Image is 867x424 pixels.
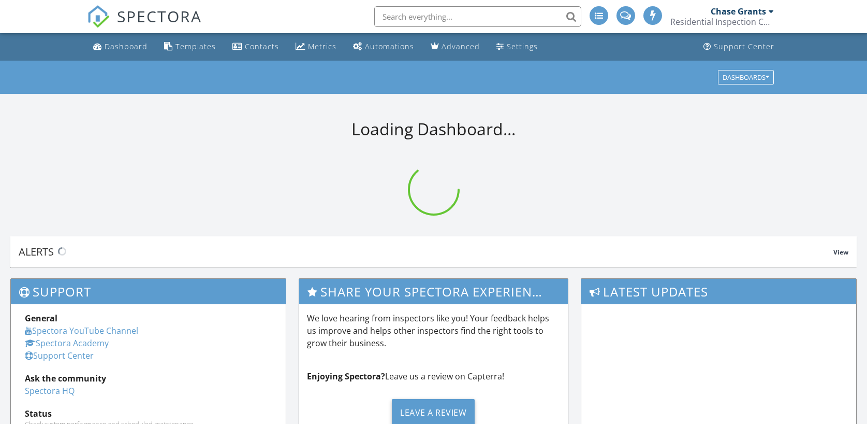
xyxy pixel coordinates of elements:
h3: Latest Updates [581,279,856,304]
div: Support Center [714,41,774,51]
button: Dashboards [718,70,774,84]
div: Settings [507,41,538,51]
a: Support Center [25,350,94,361]
span: SPECTORA [117,5,202,27]
h3: Support [11,279,286,304]
div: Contacts [245,41,279,51]
p: Leave us a review on Capterra! [307,370,560,383]
div: Templates [175,41,216,51]
a: Spectora YouTube Channel [25,325,138,336]
a: Support Center [699,37,778,56]
a: SPECTORA [87,14,202,36]
span: View [833,248,848,257]
input: Search everything... [374,6,581,27]
p: We love hearing from inspectors like you! Your feedback helps us improve and helps other inspecto... [307,312,560,349]
div: Alerts [19,245,833,259]
a: Dashboard [89,37,152,56]
a: Contacts [228,37,283,56]
h3: Share Your Spectora Experience [299,279,568,304]
div: Metrics [308,41,336,51]
a: Advanced [427,37,484,56]
div: Dashboards [723,74,769,81]
a: Settings [492,37,542,56]
strong: Enjoying Spectora? [307,371,385,382]
div: Advanced [442,41,480,51]
a: Metrics [291,37,341,56]
div: Ask the community [25,372,272,385]
div: Status [25,407,272,420]
a: Templates [160,37,220,56]
div: Automations [365,41,414,51]
a: Spectora HQ [25,385,75,397]
img: The Best Home Inspection Software - Spectora [87,5,110,28]
a: Spectora Academy [25,337,109,349]
div: Dashboard [105,41,148,51]
div: Chase Grants [711,6,766,17]
div: Residential Inspection Consultants [670,17,774,27]
strong: General [25,313,57,324]
a: Automations (Advanced) [349,37,418,56]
